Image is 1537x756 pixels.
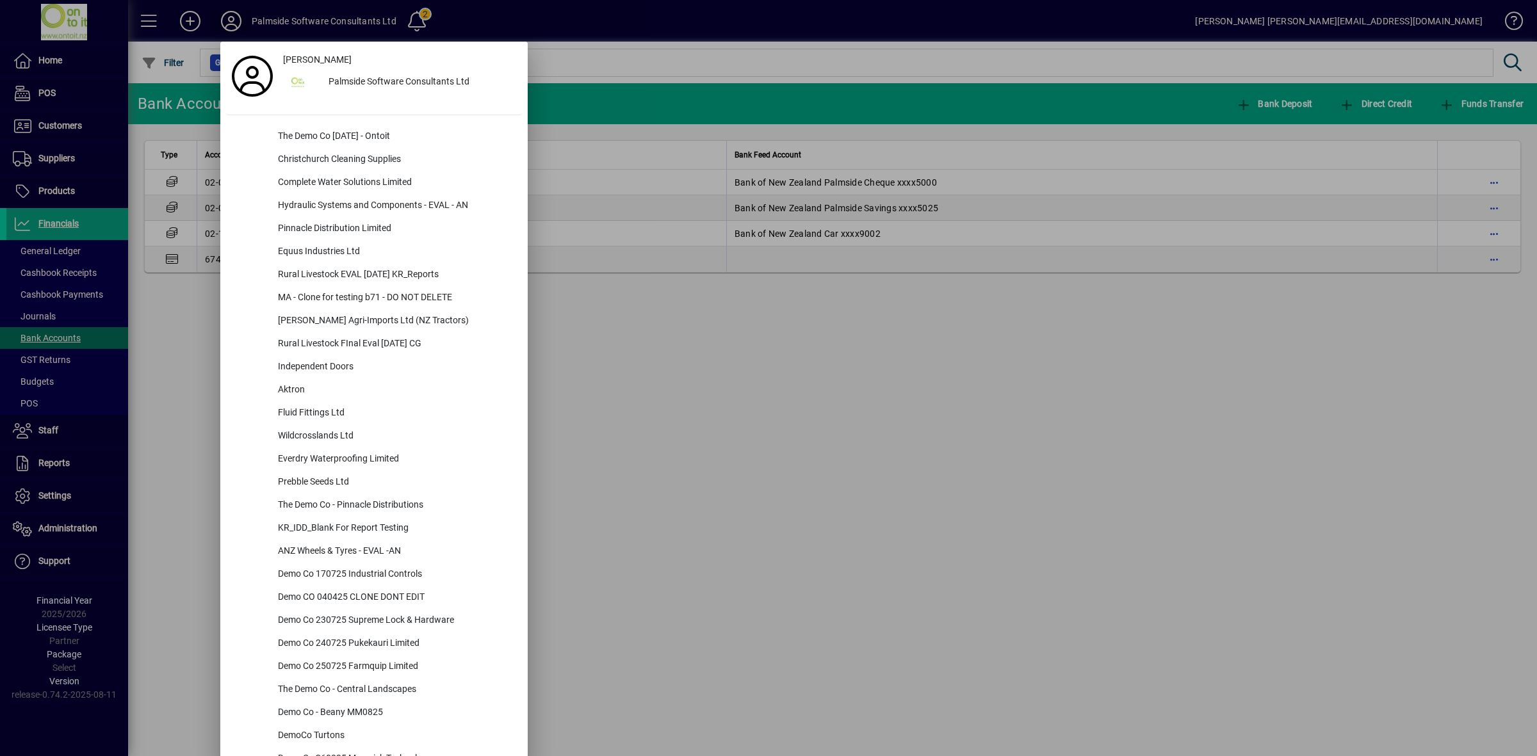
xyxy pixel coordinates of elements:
[268,264,521,287] div: Rural Livestock EVAL [DATE] KR_Reports
[227,310,521,333] button: [PERSON_NAME] Agri-Imports Ltd (NZ Tractors)
[268,702,521,725] div: Demo Co - Beany MM0825
[227,218,521,241] button: Pinnacle Distribution Limited
[268,172,521,195] div: Complete Water Solutions Limited
[318,71,521,94] div: Palmside Software Consultants Ltd
[227,632,521,655] button: Demo Co 240725 Pukekauri Limited
[268,195,521,218] div: Hydraulic Systems and Components - EVAL - AN
[227,241,521,264] button: Equus Industries Ltd
[227,356,521,379] button: Independent Doors
[268,471,521,494] div: Prebble Seeds Ltd
[268,125,521,149] div: The Demo Co [DATE] - Ontoit
[227,679,521,702] button: The Demo Co - Central Landscapes
[268,448,521,471] div: Everdry Waterproofing Limited
[268,402,521,425] div: Fluid Fittings Ltd
[268,149,521,172] div: Christchurch Cleaning Supplies
[227,264,521,287] button: Rural Livestock EVAL [DATE] KR_Reports
[227,540,521,563] button: ANZ Wheels & Tyres - EVAL -AN
[227,149,521,172] button: Christchurch Cleaning Supplies
[268,287,521,310] div: MA - Clone for testing b71 - DO NOT DELETE
[227,609,521,632] button: Demo Co 230725 Supreme Lock & Hardware
[283,53,352,67] span: [PERSON_NAME]
[268,655,521,679] div: Demo Co 250725 Farmquip Limited
[227,725,521,748] button: DemoCo Turtons
[227,287,521,310] button: MA - Clone for testing b71 - DO NOT DELETE
[268,517,521,540] div: KR_IDD_Blank For Report Testing
[268,725,521,748] div: DemoCo Turtons
[227,172,521,195] button: Complete Water Solutions Limited
[268,632,521,655] div: Demo Co 240725 Pukekauri Limited
[278,71,521,94] button: Palmside Software Consultants Ltd
[268,609,521,632] div: Demo Co 230725 Supreme Lock & Hardware
[268,425,521,448] div: Wildcrosslands Ltd
[227,402,521,425] button: Fluid Fittings Ltd
[227,65,278,88] a: Profile
[227,655,521,679] button: Demo Co 250725 Farmquip Limited
[227,471,521,494] button: Prebble Seeds Ltd
[227,702,521,725] button: Demo Co - Beany MM0825
[268,494,521,517] div: The Demo Co - Pinnacle Distributions
[227,333,521,356] button: Rural Livestock FInal Eval [DATE] CG
[268,218,521,241] div: Pinnacle Distribution Limited
[227,425,521,448] button: Wildcrosslands Ltd
[278,48,521,71] a: [PERSON_NAME]
[268,540,521,563] div: ANZ Wheels & Tyres - EVAL -AN
[227,448,521,471] button: Everdry Waterproofing Limited
[227,125,521,149] button: The Demo Co [DATE] - Ontoit
[268,241,521,264] div: Equus Industries Ltd
[268,310,521,333] div: [PERSON_NAME] Agri-Imports Ltd (NZ Tractors)
[268,333,521,356] div: Rural Livestock FInal Eval [DATE] CG
[268,379,521,402] div: Aktron
[227,586,521,609] button: Demo CO 040425 CLONE DONT EDIT
[268,586,521,609] div: Demo CO 040425 CLONE DONT EDIT
[227,563,521,586] button: Demo Co 170725 Industrial Controls
[227,517,521,540] button: KR_IDD_Blank For Report Testing
[268,679,521,702] div: The Demo Co - Central Landscapes
[227,379,521,402] button: Aktron
[268,356,521,379] div: Independent Doors
[268,563,521,586] div: Demo Co 170725 Industrial Controls
[227,494,521,517] button: The Demo Co - Pinnacle Distributions
[227,195,521,218] button: Hydraulic Systems and Components - EVAL - AN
